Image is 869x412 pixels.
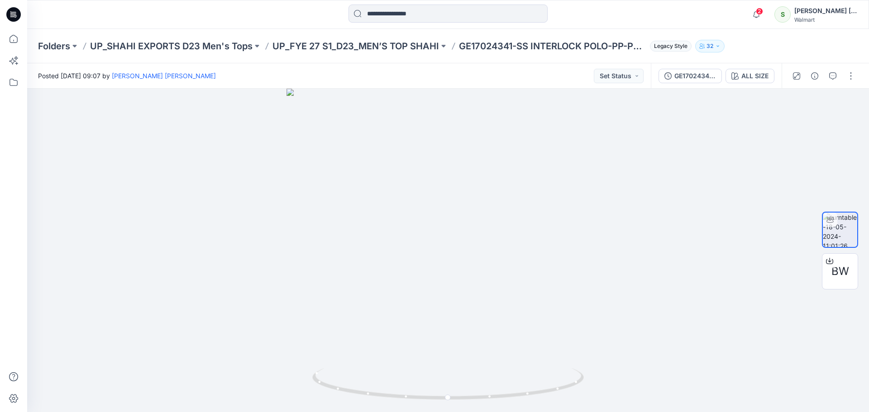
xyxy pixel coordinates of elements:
span: BW [831,263,849,279]
button: 32 [695,40,725,52]
div: ALL SIZE [741,71,769,81]
a: [PERSON_NAME] ​[PERSON_NAME] [112,72,216,80]
span: Posted [DATE] 09:07 by [38,71,216,81]
button: Legacy Style [646,40,692,52]
span: 2 [756,8,763,15]
a: UP_SHAHI EXPORTS D23 Men's Tops [90,40,253,52]
div: [PERSON_NAME] ​[PERSON_NAME] [794,5,858,16]
p: 32 [707,41,713,51]
button: ALL SIZE [726,69,774,83]
a: Folders [38,40,70,52]
div: GE17024341-SS INTERLOCK POLO-PP-PLUS [674,71,716,81]
div: Walmart [794,16,858,23]
img: turntable-18-05-2024-11:01:26 [823,213,857,247]
p: GE17024341-SS INTERLOCK POLO-PP-PLUS [459,40,646,52]
a: UP_FYE 27 S1_D23_MEN’S TOP SHAHI [272,40,439,52]
span: Legacy Style [650,41,692,52]
button: GE17024341-SS INTERLOCK POLO-PP-PLUS [659,69,722,83]
div: S​ [774,6,791,23]
button: Details [807,69,822,83]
